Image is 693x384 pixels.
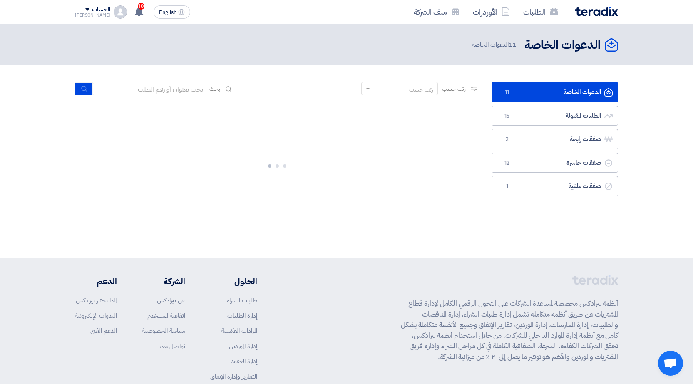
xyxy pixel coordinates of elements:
p: أنظمة تيرادكس مخصصة لمساعدة الشركات على التحول الرقمي الكامل لإدارة قطاع المشتريات عن طريق أنظمة ... [401,298,618,362]
a: الطلبات المقبولة15 [492,106,618,126]
h2: الدعوات الخاصة [524,37,601,53]
li: الحلول [210,275,257,287]
div: رتب حسب [409,85,433,94]
span: 11 [509,40,516,49]
a: طلبات الشراء [227,296,257,305]
a: سياسة الخصوصية [142,326,185,335]
span: بحث [209,84,220,93]
span: 1 [502,182,512,191]
a: الندوات الإلكترونية [75,311,117,320]
a: لماذا تختار تيرادكس [76,296,117,305]
div: الحساب [92,6,110,13]
span: 10 [138,3,144,10]
button: English [154,5,190,19]
a: صفقات ملغية1 [492,176,618,196]
span: English [159,10,176,15]
a: الأوردرات [466,2,517,22]
a: الدعم الفني [90,326,117,335]
a: ملف الشركة [407,2,466,22]
span: 12 [502,159,512,167]
a: المزادات العكسية [221,326,257,335]
a: الطلبات [517,2,565,22]
span: 15 [502,112,512,120]
a: إدارة العقود [231,357,257,366]
input: ابحث بعنوان أو رقم الطلب [93,83,209,95]
span: الدعوات الخاصة [472,40,518,50]
span: 11 [502,88,512,97]
img: Teradix logo [575,7,618,16]
a: إدارة الطلبات [227,311,257,320]
div: [PERSON_NAME] [75,13,110,17]
a: عن تيرادكس [157,296,185,305]
a: إدارة الموردين [229,342,257,351]
img: profile_test.png [114,5,127,19]
div: دردشة مفتوحة [658,351,683,376]
a: صفقات خاسرة12 [492,153,618,173]
a: التقارير وإدارة الإنفاق [210,372,257,381]
span: 2 [502,135,512,144]
a: اتفاقية المستخدم [147,311,185,320]
a: الدعوات الخاصة11 [492,82,618,102]
span: رتب حسب [442,84,466,93]
li: الشركة [142,275,185,287]
a: صفقات رابحة2 [492,129,618,149]
li: الدعم [75,275,117,287]
a: تواصل معنا [158,342,185,351]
